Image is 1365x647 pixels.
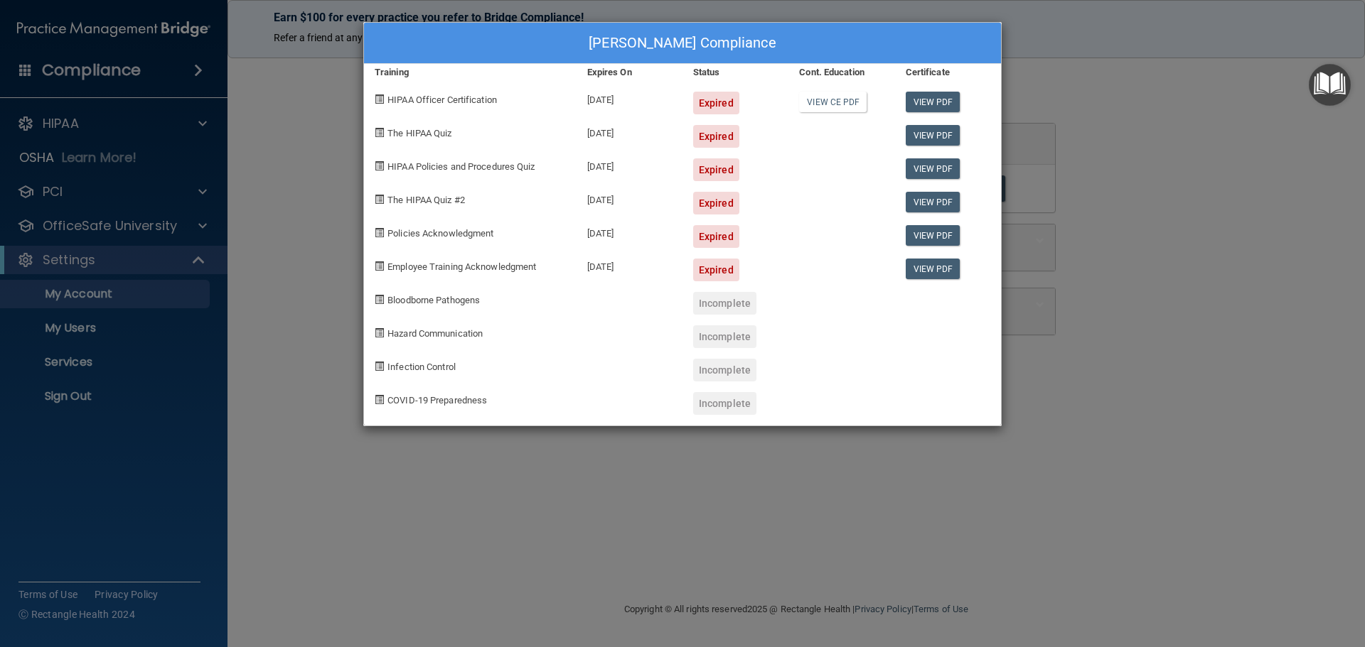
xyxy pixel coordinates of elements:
[682,64,788,81] div: Status
[693,392,756,415] div: Incomplete
[387,228,493,239] span: Policies Acknowledgment
[387,361,456,372] span: Infection Control
[799,92,867,112] a: View CE PDF
[577,148,682,181] div: [DATE]
[577,81,682,114] div: [DATE]
[387,295,480,305] span: Bloodborne Pathogens
[693,125,739,148] div: Expired
[693,325,756,348] div: Incomplete
[906,192,960,212] a: View PDF
[906,125,960,146] a: View PDF
[364,23,1001,64] div: [PERSON_NAME] Compliance
[693,292,756,315] div: Incomplete
[895,64,1001,81] div: Certificate
[906,259,960,279] a: View PDF
[577,181,682,214] div: [DATE]
[906,92,960,112] a: View PDF
[577,214,682,248] div: [DATE]
[387,94,497,105] span: HIPAA Officer Certification
[693,225,739,248] div: Expired
[693,158,739,181] div: Expired
[387,195,465,205] span: The HIPAA Quiz #2
[387,161,535,172] span: HIPAA Policies and Procedures Quiz
[693,359,756,381] div: Incomplete
[693,192,739,214] div: Expired
[577,64,682,81] div: Expires On
[387,128,451,138] span: The HIPAA Quiz
[387,261,536,272] span: Employee Training Acknowledgment
[693,259,739,281] div: Expired
[693,92,739,114] div: Expired
[1309,64,1351,106] button: Open Resource Center
[577,248,682,281] div: [DATE]
[387,328,483,339] span: Hazard Communication
[364,64,577,81] div: Training
[788,64,894,81] div: Cont. Education
[906,158,960,179] a: View PDF
[906,225,960,246] a: View PDF
[387,395,487,406] span: COVID-19 Preparedness
[577,114,682,148] div: [DATE]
